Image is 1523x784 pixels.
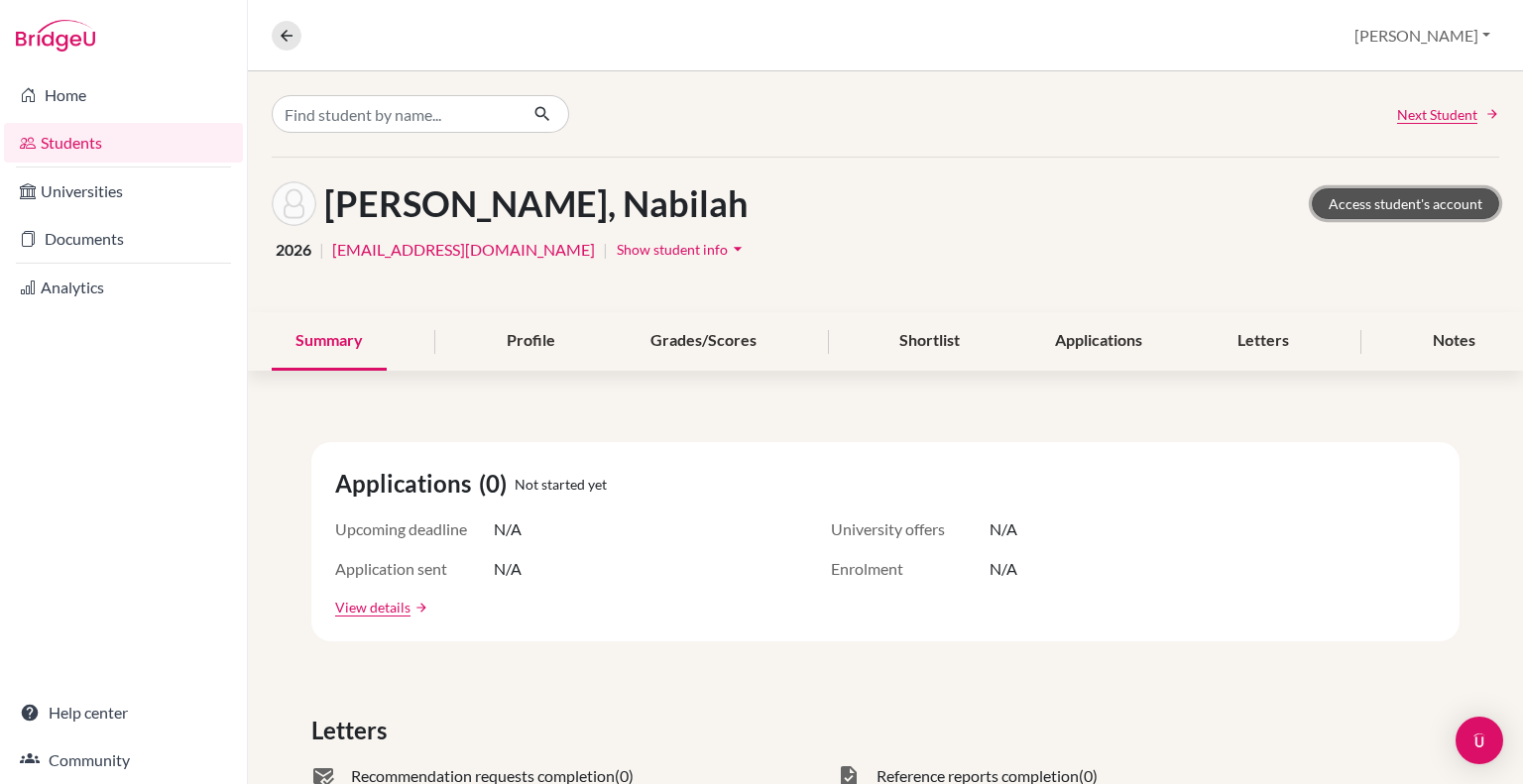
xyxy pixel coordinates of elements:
a: Documents [4,219,243,259]
button: Show student infoarrow_drop_down [616,234,749,265]
div: Profile [483,312,579,371]
div: Notes [1409,312,1499,371]
button: [PERSON_NAME] [1346,17,1499,55]
a: Students [4,123,243,163]
a: Analytics [4,268,243,307]
a: arrow_forward [410,601,428,615]
span: N/A [494,557,522,581]
a: Community [4,740,243,780]
div: Letters [1214,312,1313,371]
i: arrow_drop_down [728,239,748,259]
h1: [PERSON_NAME], Nabilah [324,182,748,225]
div: Grades/Scores [627,312,780,371]
span: Applications [335,466,479,502]
span: Enrolment [831,557,990,581]
span: 2026 [276,238,311,262]
span: | [603,238,608,262]
span: Application sent [335,557,494,581]
span: N/A [990,517,1017,541]
img: Nabilah Abdul Samad's avatar [272,181,316,226]
a: Universities [4,171,243,211]
span: N/A [990,557,1017,581]
a: Access student's account [1312,188,1499,219]
span: Next Student [1397,104,1477,125]
span: Upcoming deadline [335,517,494,541]
span: Not started yet [515,474,607,495]
img: Bridge-U [16,20,95,52]
div: Summary [272,312,387,371]
span: | [319,238,324,262]
span: Show student info [617,241,728,258]
a: Next Student [1397,104,1499,125]
a: Help center [4,693,243,732]
span: (0) [479,466,515,502]
div: Shortlist [876,312,984,371]
div: Applications [1031,312,1166,371]
div: Open Intercom Messenger [1456,717,1503,764]
input: Find student by name... [272,95,518,133]
span: Letters [311,713,395,748]
span: University offers [831,517,990,541]
span: N/A [494,517,522,541]
a: View details [335,597,410,617]
a: [EMAIL_ADDRESS][DOMAIN_NAME] [332,238,595,262]
a: Home [4,75,243,115]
